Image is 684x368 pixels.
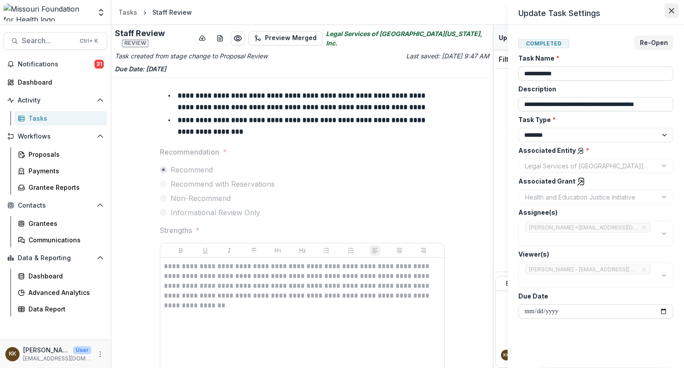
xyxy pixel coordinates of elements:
[518,176,668,186] label: Associated Grant
[518,115,668,124] label: Task Type
[518,53,668,63] label: Task Name
[518,291,668,301] label: Due Date
[518,146,668,155] label: Associated Entity
[518,39,569,48] span: Completed
[518,84,668,94] label: Description
[635,36,673,50] button: Re-Open
[664,4,679,18] button: Close
[518,208,668,217] label: Assignee(s)
[518,249,668,259] label: Viewer(s)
